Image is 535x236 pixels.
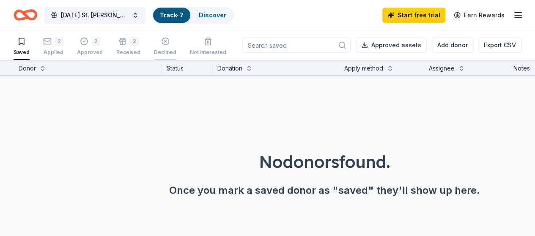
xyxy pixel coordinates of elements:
[154,49,176,56] div: Declined
[162,60,212,75] div: Status
[43,34,63,60] button: 2Applied
[429,63,455,73] div: Assignee
[43,49,63,56] div: Applied
[199,11,226,19] a: Discover
[61,10,129,20] span: [DATE] St. [PERSON_NAME] Golf Scramble
[130,37,139,46] div: 2
[190,49,226,56] div: Not interested
[513,63,530,73] div: Notes
[432,38,473,53] button: Add donor
[116,49,140,56] div: Received
[152,7,234,24] button: Track· 7Discover
[116,34,140,60] button: 2Received
[14,5,37,25] a: Home
[449,8,510,23] a: Earn Rewards
[14,34,30,60] button: Saved
[160,11,184,19] a: Track· 7
[382,8,445,23] a: Start free trial
[77,49,103,56] div: Approved
[190,34,226,60] button: Not interested
[77,34,103,60] button: 2Approved
[55,37,63,46] div: 2
[19,63,36,73] div: Donor
[44,7,145,24] button: [DATE] St. [PERSON_NAME] Golf Scramble
[478,38,521,53] button: Export CSV
[92,37,100,46] div: 2
[242,38,351,53] input: Search saved
[154,34,176,60] button: Declined
[217,63,242,73] div: Donation
[356,38,427,53] button: Approved assets
[344,63,383,73] div: Apply method
[14,49,30,56] div: Saved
